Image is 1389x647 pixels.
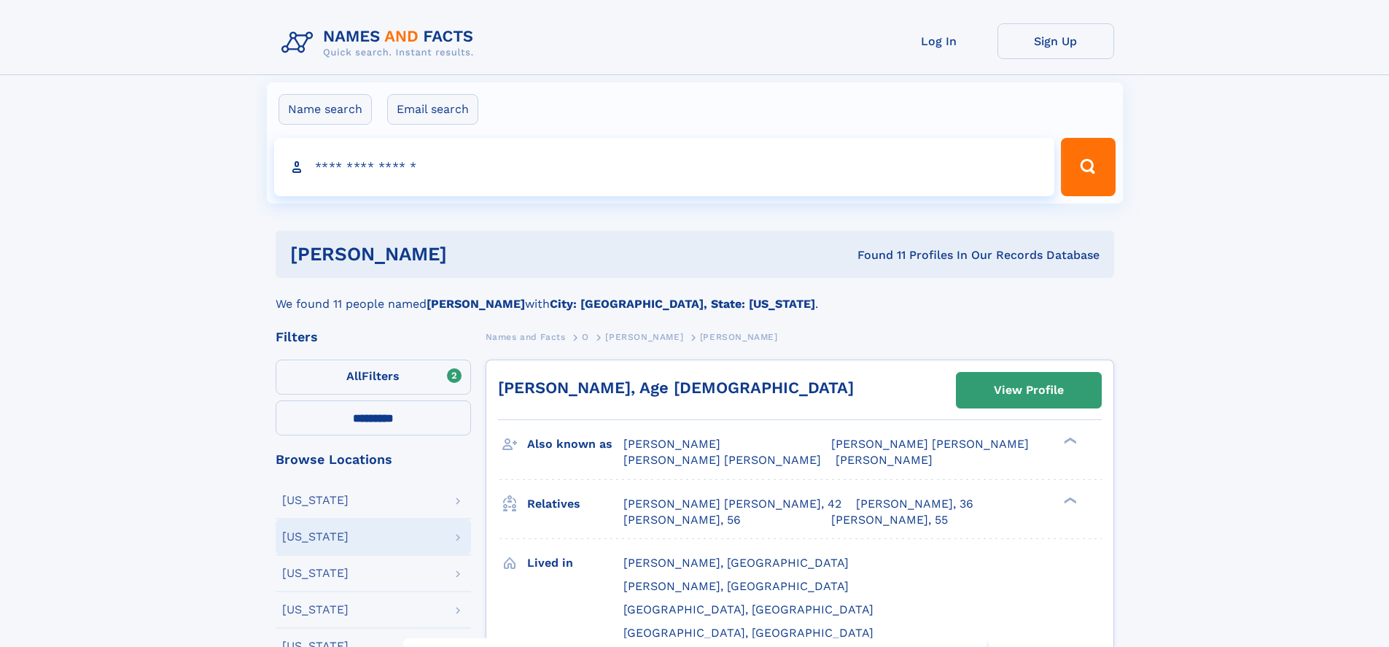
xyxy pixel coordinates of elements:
span: [GEOGRAPHIC_DATA], [GEOGRAPHIC_DATA] [623,626,874,640]
div: Filters [276,330,471,344]
span: [PERSON_NAME] [605,332,683,342]
div: ❯ [1060,436,1078,446]
div: Found 11 Profiles In Our Records Database [652,247,1100,263]
a: [PERSON_NAME], Age [DEMOGRAPHIC_DATA] [498,379,854,397]
div: We found 11 people named with . [276,278,1114,313]
span: [PERSON_NAME], [GEOGRAPHIC_DATA] [623,556,849,570]
a: [PERSON_NAME], 36 [856,496,973,512]
div: ❯ [1060,495,1078,505]
input: search input [274,138,1055,196]
span: [PERSON_NAME] [623,437,720,451]
span: [PERSON_NAME] [836,453,933,467]
a: View Profile [957,373,1101,408]
div: [US_STATE] [282,567,349,579]
label: Filters [276,360,471,395]
b: [PERSON_NAME] [427,297,525,311]
div: View Profile [994,373,1064,407]
div: [US_STATE] [282,531,349,543]
h3: Lived in [527,551,623,576]
label: Email search [387,94,478,125]
span: [GEOGRAPHIC_DATA], [GEOGRAPHIC_DATA] [623,603,874,616]
h3: Also known as [527,432,623,457]
a: Log In [881,23,997,59]
button: Search Button [1061,138,1115,196]
span: [PERSON_NAME] [700,332,778,342]
div: [US_STATE] [282,604,349,616]
a: [PERSON_NAME] [605,328,683,346]
a: [PERSON_NAME], 55 [831,512,948,528]
span: O [582,332,589,342]
img: Logo Names and Facts [276,23,486,63]
span: [PERSON_NAME], [GEOGRAPHIC_DATA] [623,579,849,593]
a: Sign Up [997,23,1114,59]
div: Browse Locations [276,453,471,466]
a: [PERSON_NAME], 56 [623,512,741,528]
span: All [346,369,362,383]
a: Names and Facts [486,328,566,346]
b: City: [GEOGRAPHIC_DATA], State: [US_STATE] [550,297,815,311]
span: [PERSON_NAME] [PERSON_NAME] [623,453,821,467]
a: [PERSON_NAME] [PERSON_NAME], 42 [623,496,841,512]
div: [US_STATE] [282,495,349,506]
h3: Relatives [527,492,623,516]
h1: [PERSON_NAME] [290,245,653,263]
span: [PERSON_NAME] [PERSON_NAME] [831,437,1029,451]
label: Name search [279,94,372,125]
a: O [582,328,589,346]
